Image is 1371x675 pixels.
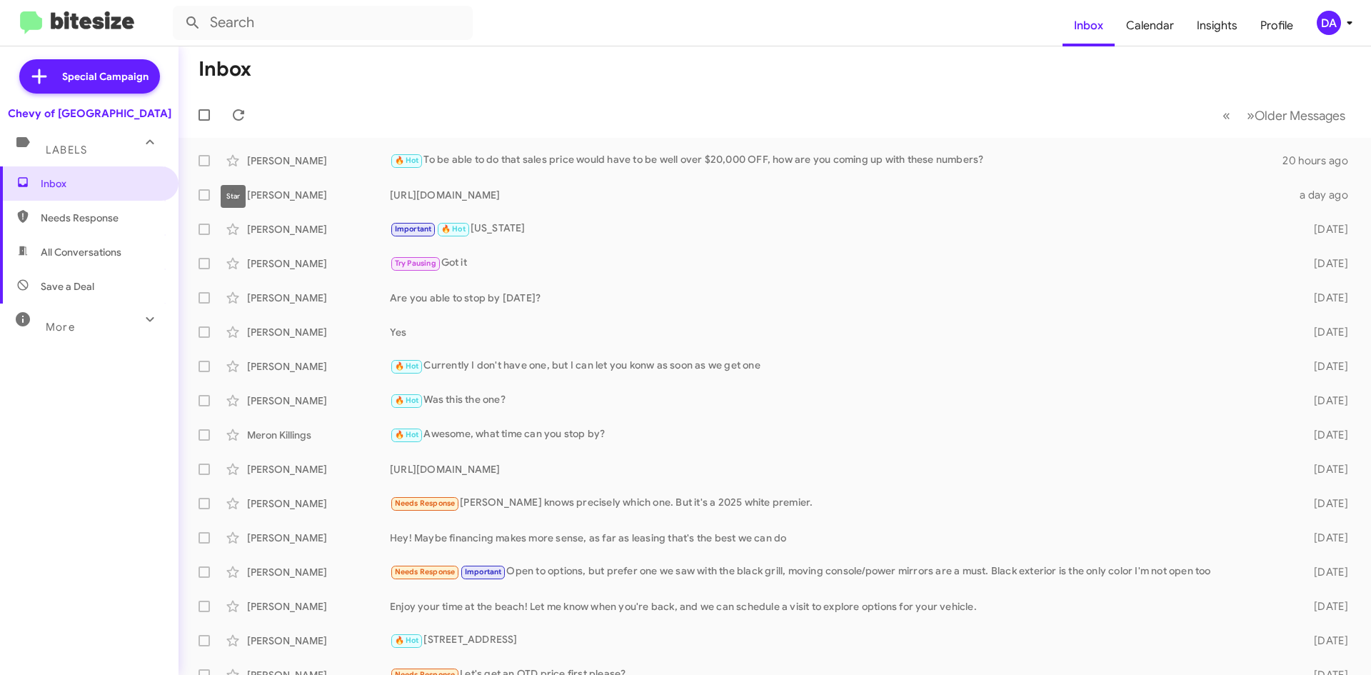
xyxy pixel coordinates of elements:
[395,499,456,508] span: Needs Response
[247,599,390,614] div: [PERSON_NAME]
[441,224,466,234] span: 🔥 Hot
[1291,359,1360,374] div: [DATE]
[395,636,419,645] span: 🔥 Hot
[390,426,1291,443] div: Awesome, what time can you stop by?
[395,567,456,576] span: Needs Response
[247,496,390,511] div: [PERSON_NAME]
[247,462,390,476] div: [PERSON_NAME]
[247,154,390,168] div: [PERSON_NAME]
[1282,154,1360,168] div: 20 hours ago
[1291,496,1360,511] div: [DATE]
[390,221,1291,237] div: [US_STATE]
[41,279,94,294] span: Save a Deal
[1291,634,1360,648] div: [DATE]
[465,567,502,576] span: Important
[247,634,390,648] div: [PERSON_NAME]
[8,106,171,121] div: Chevy of [GEOGRAPHIC_DATA]
[395,430,419,439] span: 🔥 Hot
[1291,291,1360,305] div: [DATE]
[1291,565,1360,579] div: [DATE]
[46,144,87,156] span: Labels
[1214,101,1239,130] button: Previous
[1255,108,1345,124] span: Older Messages
[390,495,1291,511] div: [PERSON_NAME] knows precisely which one. But it's a 2025 white premier.
[1291,394,1360,408] div: [DATE]
[390,255,1291,271] div: Got it
[395,259,436,268] span: Try Pausing
[1317,11,1341,35] div: DA
[199,58,251,81] h1: Inbox
[1247,106,1255,124] span: »
[247,256,390,271] div: [PERSON_NAME]
[395,361,419,371] span: 🔥 Hot
[390,325,1291,339] div: Yes
[247,325,390,339] div: [PERSON_NAME]
[62,69,149,84] span: Special Campaign
[46,321,75,334] span: More
[1185,5,1249,46] a: Insights
[1115,5,1185,46] a: Calendar
[247,428,390,442] div: Meron Killings
[247,565,390,579] div: [PERSON_NAME]
[19,59,160,94] a: Special Campaign
[41,176,162,191] span: Inbox
[247,394,390,408] div: [PERSON_NAME]
[41,245,121,259] span: All Conversations
[247,531,390,545] div: [PERSON_NAME]
[1249,5,1305,46] a: Profile
[390,392,1291,409] div: Was this the one?
[1305,11,1355,35] button: DA
[1291,325,1360,339] div: [DATE]
[221,185,246,208] div: Star
[247,359,390,374] div: [PERSON_NAME]
[1063,5,1115,46] a: Inbox
[395,396,419,405] span: 🔥 Hot
[390,188,1291,202] div: [URL][DOMAIN_NAME]
[390,152,1282,169] div: To be able to do that sales price would have to be well over $20,000 OFF, how are you coming up w...
[1222,106,1230,124] span: «
[173,6,473,40] input: Search
[1291,188,1360,202] div: a day ago
[1291,531,1360,545] div: [DATE]
[395,156,419,165] span: 🔥 Hot
[1291,222,1360,236] div: [DATE]
[390,599,1291,614] div: Enjoy your time at the beach! Let me know when you're back, and we can schedule a visit to explor...
[390,564,1291,580] div: Open to options, but prefer one we saw with the black grill, moving console/power mirrors are a m...
[41,211,162,225] span: Needs Response
[395,224,432,234] span: Important
[1238,101,1354,130] button: Next
[1291,256,1360,271] div: [DATE]
[390,531,1291,545] div: Hey! Maybe financing makes more sense, as far as leasing that's the best we can do
[390,462,1291,476] div: [URL][DOMAIN_NAME]
[1215,101,1354,130] nav: Page navigation example
[1291,462,1360,476] div: [DATE]
[1291,428,1360,442] div: [DATE]
[247,188,390,202] div: [PERSON_NAME]
[390,358,1291,374] div: Currently I don't have one, but I can let you konw as soon as we get one
[1291,599,1360,614] div: [DATE]
[247,222,390,236] div: [PERSON_NAME]
[247,291,390,305] div: [PERSON_NAME]
[390,632,1291,649] div: [STREET_ADDRESS]
[390,291,1291,305] div: Are you able to stop by [DATE]?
